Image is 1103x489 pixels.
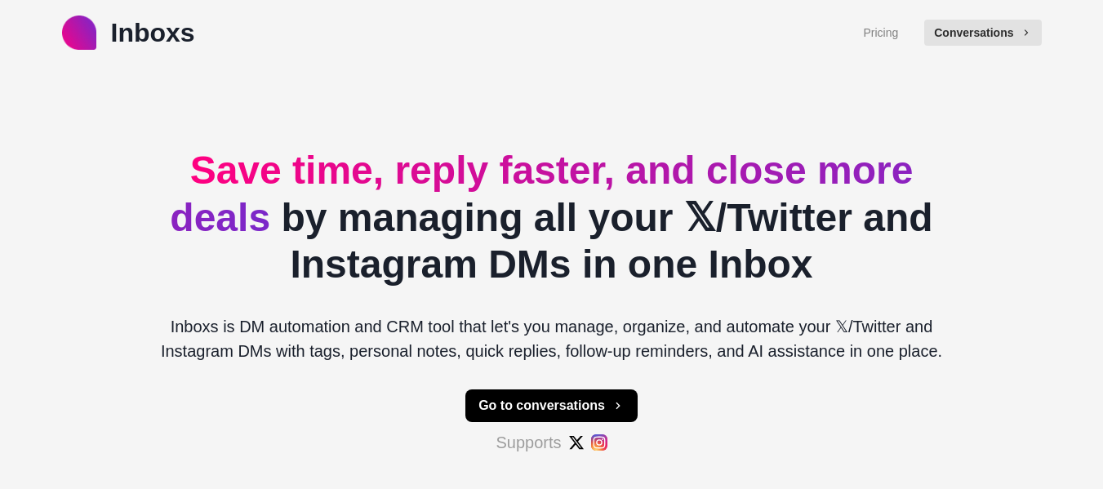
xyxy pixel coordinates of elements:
[62,13,195,52] a: logoInboxs
[863,24,898,42] a: Pricing
[111,13,195,52] p: Inboxs
[147,147,957,288] h2: by managing all your 𝕏/Twitter and Instagram DMs in one Inbox
[924,20,1041,46] button: Conversations
[147,314,957,363] p: Inboxs is DM automation and CRM tool that let's you manage, organize, and automate your 𝕏/Twitter...
[568,434,585,451] img: #
[170,149,913,239] span: Save time, reply faster, and close more deals
[496,430,561,455] p: Supports
[62,16,96,50] img: logo
[465,389,638,422] button: Go to conversations
[591,434,607,451] img: #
